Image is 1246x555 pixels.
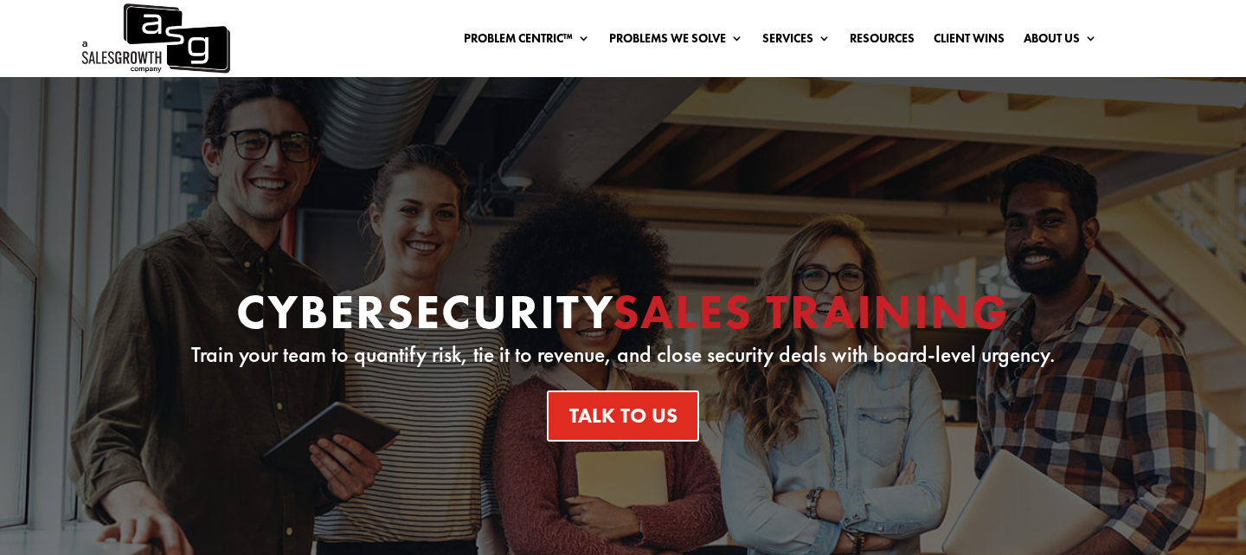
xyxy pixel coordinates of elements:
[850,32,915,51] a: Resources
[613,281,1010,343] span: Sales Training
[609,32,743,51] a: Problems We Solve
[547,390,700,442] a: Talk To Us
[156,287,1090,345] h1: Cybersecurity
[464,32,590,51] a: Problem Centric™
[156,345,1090,365] p: Train your team to quantify risk, tie it to revenue, and close security deals with board-level ur...
[762,32,831,51] a: Services
[934,32,1005,51] a: Client Wins
[1024,32,1097,51] a: About Us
